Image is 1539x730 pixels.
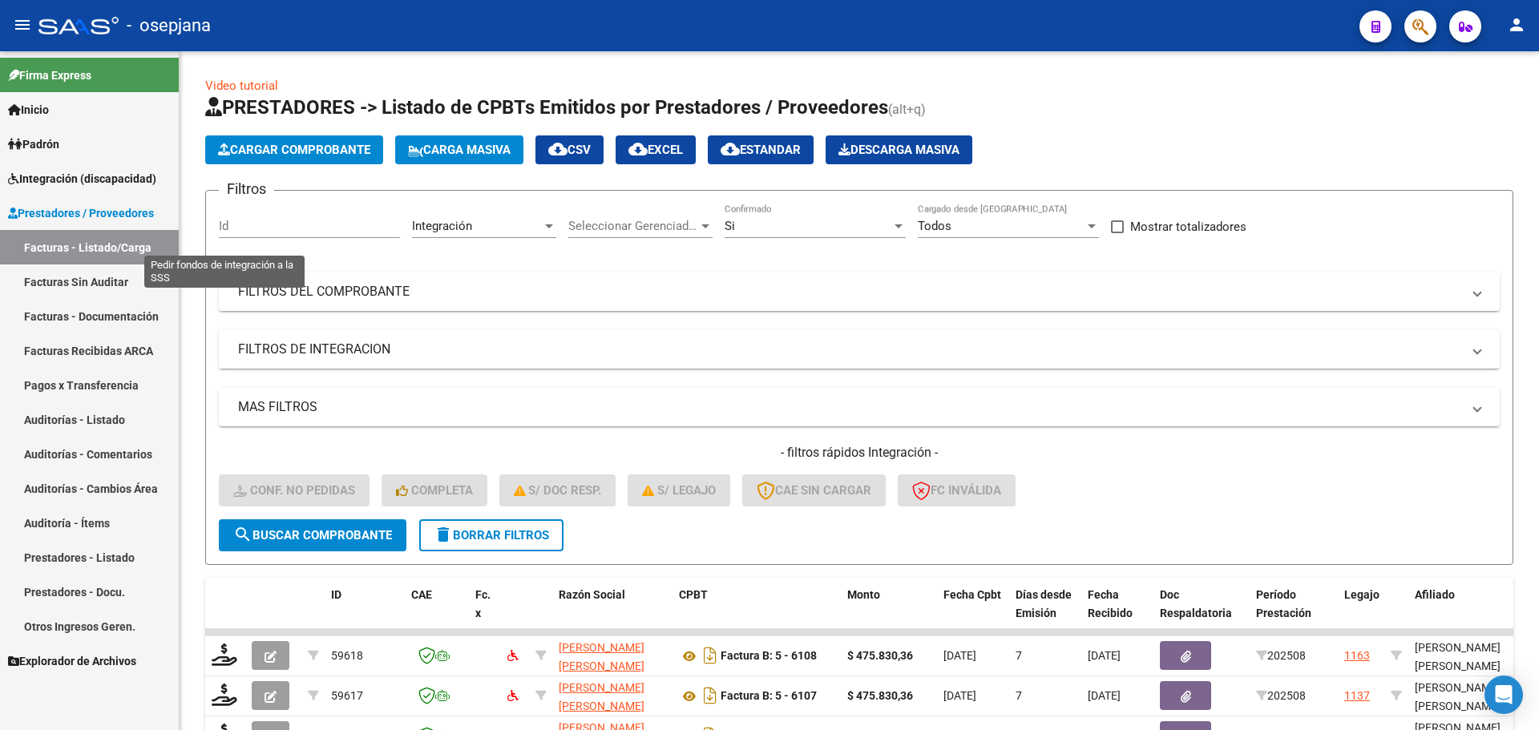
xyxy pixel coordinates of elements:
span: Monto [847,588,880,601]
span: Explorador de Archivos [8,652,136,670]
span: ID [331,588,341,601]
a: Video tutorial [205,79,278,93]
h3: Filtros [219,178,274,200]
span: Razón Social [559,588,625,601]
div: Open Intercom Messenger [1484,676,1523,714]
datatable-header-cell: CAE [405,578,469,648]
datatable-header-cell: Razón Social [552,578,673,648]
div: 27320111337 [559,679,666,712]
div: 1163 [1344,647,1370,665]
strong: Factura B: 5 - 6108 [721,650,817,663]
span: Afiliado [1415,588,1455,601]
mat-icon: search [233,525,252,544]
datatable-header-cell: Afiliado [1408,578,1537,648]
span: Integración [412,219,472,233]
button: CAE SIN CARGAR [742,474,886,506]
i: Descargar documento [700,643,721,668]
button: EXCEL [616,135,696,164]
strong: $ 475.830,36 [847,689,913,702]
button: FC Inválida [898,474,1016,506]
span: Mostrar totalizadores [1130,217,1246,236]
strong: $ 475.830,36 [847,649,913,662]
mat-icon: person [1507,15,1526,34]
i: Descargar documento [700,683,721,708]
mat-panel-title: MAS FILTROS [238,398,1461,416]
button: Buscar Comprobante [219,519,406,551]
button: Cargar Comprobante [205,135,383,164]
span: Conf. no pedidas [233,483,355,498]
div: 1137 [1344,687,1370,705]
span: 7 [1016,689,1022,702]
span: Todos [918,219,951,233]
span: Doc Respaldatoria [1160,588,1232,619]
mat-panel-title: FILTROS DEL COMPROBANTE [238,283,1461,300]
button: Conf. no pedidas [219,474,370,506]
datatable-header-cell: Fc. x [469,578,501,648]
mat-icon: delete [434,525,453,544]
span: PRESTADORES -> Listado de CPBTs Emitidos por Prestadores / Proveedores [205,96,888,119]
mat-panel-title: FILTROS DE INTEGRACION [238,341,1461,358]
div: [PERSON_NAME] [PERSON_NAME] 20580723579 [1415,639,1530,693]
span: Seleccionar Gerenciador [568,219,698,233]
span: Si [725,219,735,233]
div: 27320111337 [559,639,666,672]
span: Fecha Recibido [1088,588,1133,619]
button: Estandar [708,135,814,164]
span: Cargar Comprobante [218,143,370,157]
mat-icon: cloud_download [548,139,568,159]
span: CSV [548,143,591,157]
button: CSV [535,135,604,164]
span: 7 [1016,649,1022,662]
span: Carga Masiva [408,143,511,157]
span: 59617 [331,689,363,702]
span: Inicio [8,101,49,119]
datatable-header-cell: Monto [841,578,937,648]
mat-expansion-panel-header: MAS FILTROS [219,388,1500,426]
span: Completa [396,483,473,498]
span: Días desde Emisión [1016,588,1072,619]
span: 202508 [1256,689,1306,702]
span: Período Prestación [1256,588,1311,619]
button: Completa [382,474,487,506]
app-download-masive: Descarga masiva de comprobantes (adjuntos) [826,135,972,164]
span: Fc. x [475,588,491,619]
span: [DATE] [943,689,976,702]
span: Integración (discapacidad) [8,170,156,188]
span: Borrar Filtros [434,528,549,542]
span: [DATE] [1088,649,1121,662]
span: - osepjana [127,8,211,43]
datatable-header-cell: Fecha Cpbt [937,578,1009,648]
span: S/ legajo [642,483,716,498]
button: S/ Doc Resp. [499,474,616,506]
datatable-header-cell: Período Prestación [1250,578,1338,648]
datatable-header-cell: Legajo [1338,578,1384,648]
span: 202508 [1256,649,1306,662]
datatable-header-cell: Doc Respaldatoria [1153,578,1250,648]
span: CAE [411,588,432,601]
span: S/ Doc Resp. [514,483,602,498]
span: Estandar [721,143,801,157]
span: CPBT [679,588,708,601]
button: Borrar Filtros [419,519,563,551]
mat-icon: cloud_download [628,139,648,159]
mat-expansion-panel-header: FILTROS DEL COMPROBANTE [219,272,1500,311]
button: Descarga Masiva [826,135,972,164]
button: Carga Masiva [395,135,523,164]
span: EXCEL [628,143,683,157]
datatable-header-cell: CPBT [673,578,841,648]
span: Firma Express [8,67,91,84]
span: [DATE] [943,649,976,662]
span: Legajo [1344,588,1379,601]
span: CAE SIN CARGAR [757,483,871,498]
span: FC Inválida [912,483,1001,498]
span: [PERSON_NAME] [PERSON_NAME] [559,641,644,672]
datatable-header-cell: Fecha Recibido [1081,578,1153,648]
datatable-header-cell: ID [325,578,405,648]
span: Buscar Comprobante [233,528,392,542]
span: Descarga Masiva [838,143,959,157]
span: Prestadores / Proveedores [8,204,154,222]
strong: Factura B: 5 - 6107 [721,690,817,703]
h4: - filtros rápidos Integración - [219,444,1500,462]
span: Padrón [8,135,59,153]
datatable-header-cell: Días desde Emisión [1009,578,1081,648]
